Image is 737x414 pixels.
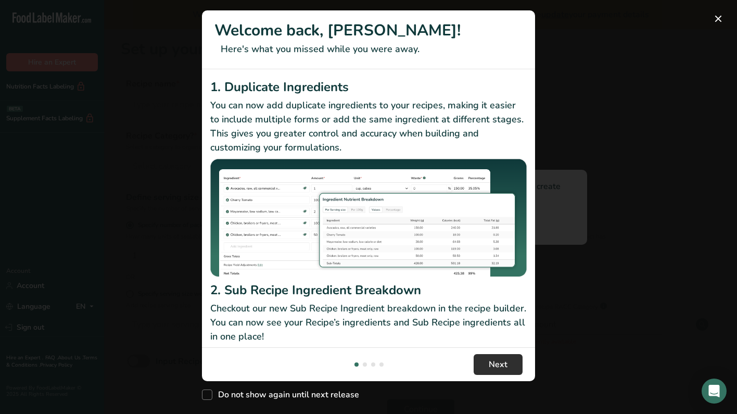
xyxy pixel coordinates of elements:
[210,302,527,344] p: Checkout our new Sub Recipe Ingredient breakdown in the recipe builder. You can now see your Reci...
[214,19,523,42] h1: Welcome back, [PERSON_NAME]!
[474,354,523,375] button: Next
[210,159,527,277] img: Duplicate Ingredients
[212,390,359,400] span: Do not show again until next release
[702,379,727,404] div: Open Intercom Messenger
[210,281,527,299] h2: 2. Sub Recipe Ingredient Breakdown
[489,358,507,371] span: Next
[214,42,523,56] p: Here's what you missed while you were away.
[210,98,527,155] p: You can now add duplicate ingredients to your recipes, making it easier to include multiple forms...
[210,78,527,96] h2: 1. Duplicate Ingredients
